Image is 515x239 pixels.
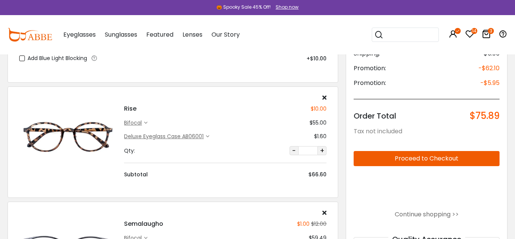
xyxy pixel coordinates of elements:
[395,210,459,219] a: Continue shopping >>
[470,111,500,121] span: $75.89
[28,54,87,63] span: Add Blue Light Blocking
[354,111,396,121] span: Order Total
[124,119,144,127] div: bifocal
[276,4,299,11] div: Shop now
[19,112,116,161] img: Rise
[310,220,326,228] div: $12.00
[105,30,137,39] span: Sunglasses
[314,133,326,140] div: $1.60
[182,30,202,39] span: Lenses
[310,119,326,127] div: $55.00
[354,79,386,88] span: Promotion:
[354,151,500,166] button: Proceed to Checkout
[308,171,326,179] div: $66.60
[8,28,52,42] img: abbeglasses.com
[272,4,299,10] a: Shop now
[290,146,299,155] button: -
[480,79,500,88] span: -$5.95
[465,31,474,40] a: 14
[124,147,135,155] div: Qty:
[212,30,240,39] span: Our Story
[124,219,163,228] h4: Semalaugho
[478,64,500,73] span: -$62.10
[471,28,477,34] i: 14
[354,127,500,136] div: Tax not included
[63,30,96,39] span: Eyeglasses
[146,30,173,39] span: Featured
[317,146,326,155] button: +
[482,31,491,40] a: 3
[216,4,271,11] div: 🎃 Spooky Sale 45% Off!
[124,171,148,179] div: Subtotal
[354,172,500,204] iframe: PayPal
[307,55,326,62] span: +$10.00
[297,220,310,228] div: $1.00
[124,133,206,140] div: Deluxe Eyeglass Case AB06001
[488,28,494,34] i: 3
[354,64,386,73] span: Promotion:
[124,104,136,113] h4: Rise
[311,105,326,113] div: $10.00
